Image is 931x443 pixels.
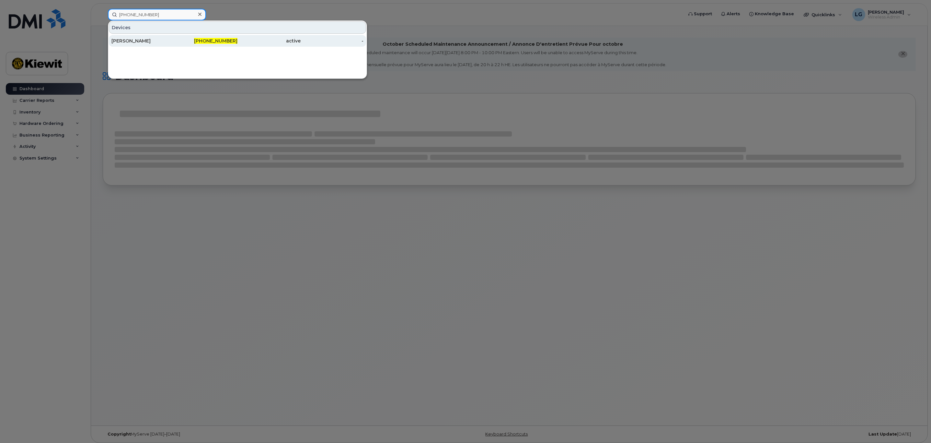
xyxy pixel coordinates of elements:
span: [PHONE_NUMBER] [194,38,237,44]
div: [PERSON_NAME] [111,38,175,44]
div: - [301,38,364,44]
div: Devices [109,21,366,34]
iframe: Messenger Launcher [903,415,926,438]
div: active [237,38,301,44]
a: [PERSON_NAME][PHONE_NUMBER]active- [109,35,366,47]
